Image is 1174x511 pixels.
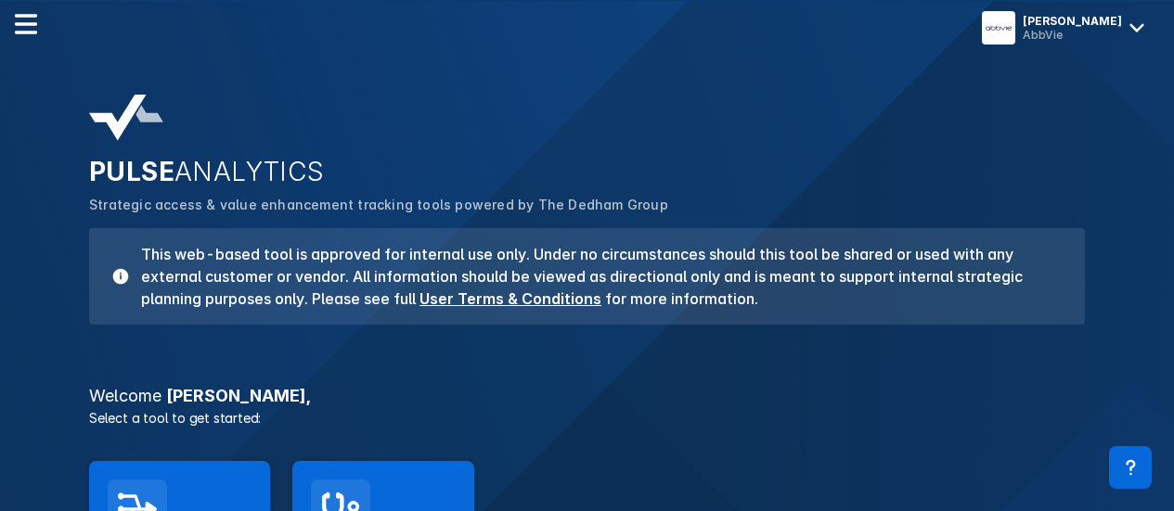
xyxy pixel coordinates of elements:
[986,15,1012,41] img: menu button
[89,386,161,405] span: Welcome
[1109,446,1152,489] div: Contact Support
[174,156,325,187] span: ANALYTICS
[89,195,1085,215] p: Strategic access & value enhancement tracking tools powered by The Dedham Group
[78,388,1096,404] h3: [PERSON_NAME] ,
[78,408,1096,428] p: Select a tool to get started:
[130,243,1063,310] h3: This web-based tool is approved for internal use only. Under no circumstances should this tool be...
[419,289,601,308] a: User Terms & Conditions
[1023,14,1122,28] div: [PERSON_NAME]
[89,95,163,141] img: pulse-analytics-logo
[89,156,1085,187] h2: PULSE
[1023,28,1122,42] div: AbbVie
[15,13,37,35] img: menu--horizontal.svg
